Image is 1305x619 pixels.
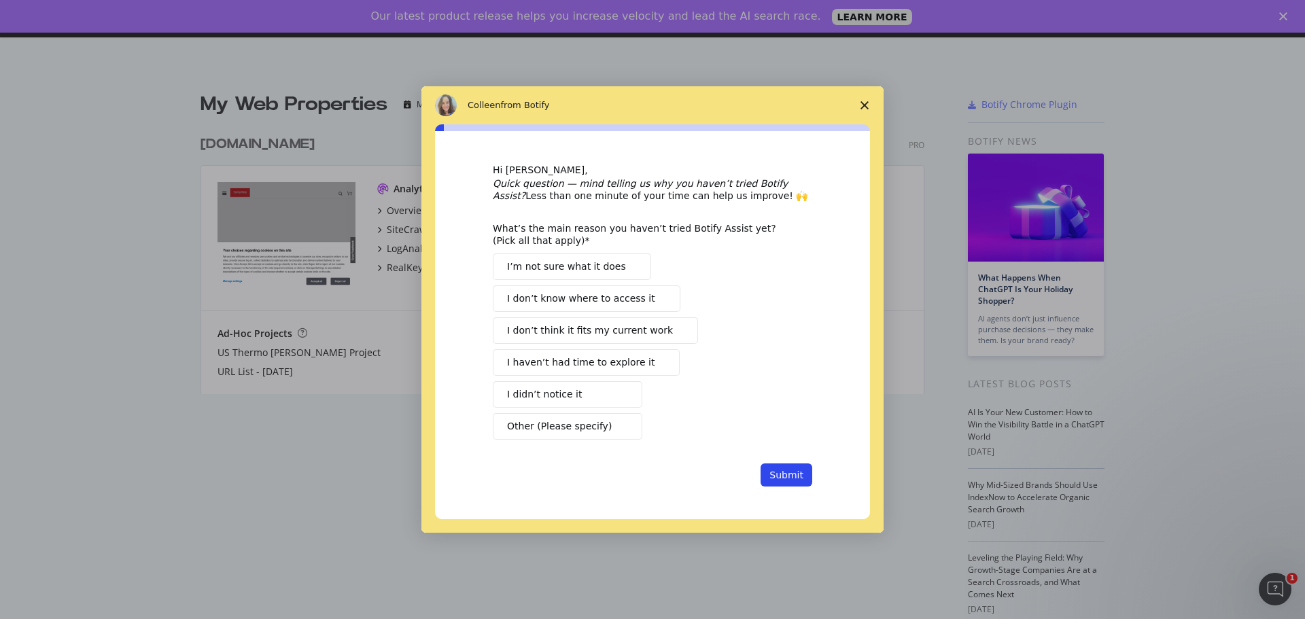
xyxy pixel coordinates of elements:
[846,86,884,124] span: Close survey
[468,100,501,110] span: Colleen
[493,178,788,201] i: Quick question — mind telling us why you haven’t tried Botify Assist?
[493,317,698,344] button: I don’t think it fits my current work
[493,222,792,247] div: What’s the main reason you haven’t tried Botify Assist yet? (Pick all that apply)
[507,387,582,402] span: I didn’t notice it
[507,419,612,434] span: Other (Please specify)
[493,381,642,408] button: I didn’t notice it
[507,291,655,306] span: I don’t know where to access it
[501,100,550,110] span: from Botify
[507,323,673,338] span: I don’t think it fits my current work
[1279,12,1293,20] div: Close
[761,463,812,487] button: Submit
[435,94,457,116] img: Profile image for Colleen
[507,260,626,274] span: I’m not sure what it does
[493,413,642,440] button: Other (Please specify)
[493,164,812,177] div: Hi [PERSON_NAME],
[371,10,821,23] div: Our latest product release helps you increase velocity and lead the AI search race.
[493,253,651,280] button: I’m not sure what it does
[493,285,680,312] button: I don’t know where to access it
[832,9,913,25] a: LEARN MORE
[493,349,680,376] button: I haven’t had time to explore it
[493,177,812,202] div: Less than one minute of your time can help us improve! 🙌
[507,355,655,370] span: I haven’t had time to explore it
